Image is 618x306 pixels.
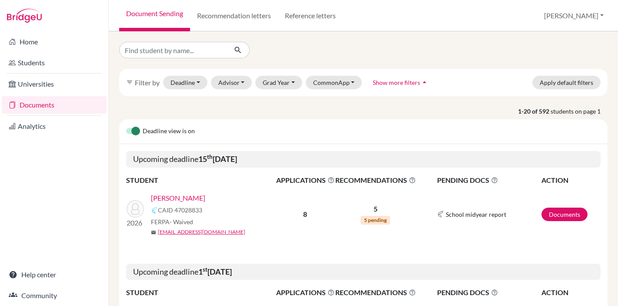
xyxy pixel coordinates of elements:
[127,218,144,228] p: 2026
[2,54,107,71] a: Students
[437,287,541,298] span: PENDING DOCS
[2,75,107,93] a: Universities
[143,126,195,137] span: Deadline view is on
[211,76,252,89] button: Advisor
[198,267,232,276] b: 1 [DATE]
[151,230,156,235] span: mail
[306,76,362,89] button: CommonApp
[437,211,444,218] img: Common App logo
[335,175,416,185] span: RECOMMENDATIONS
[2,266,107,283] a: Help center
[541,287,601,298] th: ACTION
[373,79,420,86] span: Show more filters
[126,151,601,168] h5: Upcoming deadline
[198,154,237,164] b: 15 [DATE]
[135,78,160,87] span: Filter by
[151,193,205,203] a: [PERSON_NAME]
[127,200,144,218] img: Alkhouri, Rashed
[276,287,334,298] span: APPLICATIONS
[2,118,107,135] a: Analytics
[151,207,158,214] img: Common App logo
[7,9,42,23] img: Bridge-U
[276,175,334,185] span: APPLICATIONS
[335,204,416,214] p: 5
[151,217,193,226] span: FERPA
[170,218,193,225] span: - Waived
[303,210,307,218] b: 8
[437,175,541,185] span: PENDING DOCS
[126,287,276,298] th: STUDENT
[446,210,506,219] span: School midyear report
[255,76,302,89] button: Grad Year
[2,96,107,114] a: Documents
[2,33,107,50] a: Home
[158,205,202,215] span: CAID 47028833
[532,76,601,89] button: Apply default filters
[361,216,390,225] span: 5 pending
[126,264,601,280] h5: Upcoming deadline
[335,287,416,298] span: RECOMMENDATIONS
[126,175,276,186] th: STUDENT
[541,175,601,186] th: ACTION
[119,42,227,58] input: Find student by name...
[541,208,588,221] a: Documents
[2,287,107,304] a: Community
[551,107,608,116] span: students on page 1
[540,7,608,24] button: [PERSON_NAME]
[203,266,207,273] sup: st
[158,228,245,236] a: [EMAIL_ADDRESS][DOMAIN_NAME]
[365,76,436,89] button: Show more filtersarrow_drop_up
[163,76,207,89] button: Deadline
[420,78,429,87] i: arrow_drop_up
[518,107,551,116] strong: 1-20 of 592
[126,79,133,86] i: filter_list
[207,153,213,160] sup: th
